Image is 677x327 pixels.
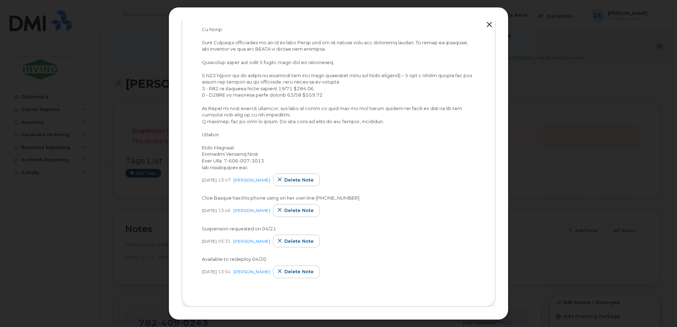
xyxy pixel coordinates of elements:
span: Delete note [284,238,314,245]
span: Delete note [284,177,314,183]
span: 13:54 [218,269,231,275]
span: Cloe Basque has this phone using on her own line [PHONE_NUMBER] [202,195,359,201]
span: 13:46 [218,207,231,213]
a: [PERSON_NAME] [233,177,270,183]
span: [DATE] [202,207,217,213]
a: [PERSON_NAME] [233,208,270,213]
span: [DATE] [202,269,217,275]
span: [DATE] [202,238,217,244]
span: Available to redeploy 04/20 [202,256,266,262]
a: [PERSON_NAME] [233,269,270,274]
a: [PERSON_NAME] [233,239,270,244]
span: 13:47 [218,177,231,183]
span: Delete note [284,268,314,275]
span: Delete note [284,207,314,214]
button: Delete note [273,265,320,278]
span: Suspension requested on 04/21 [202,226,276,231]
button: Delete note [273,235,320,247]
button: Delete note [273,204,320,217]
span: 05:31 [218,238,231,244]
button: Delete note [273,173,320,186]
span: [DATE] [202,177,217,183]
